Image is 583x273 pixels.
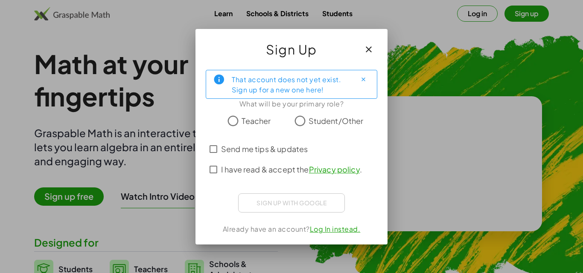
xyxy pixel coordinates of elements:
div: Already have an account? [206,224,377,234]
a: Privacy policy [309,164,360,174]
button: Close [356,73,370,86]
span: Send me tips & updates [221,143,308,155]
span: I have read & accept the . [221,164,362,175]
span: Sign Up [266,39,317,60]
a: Log In instead. [310,224,361,233]
div: That account does not yet exist. Sign up for a new one here! [232,74,350,95]
div: What will be your primary role? [206,99,377,109]
span: Teacher [242,115,271,126]
span: Student/Other [309,115,364,126]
